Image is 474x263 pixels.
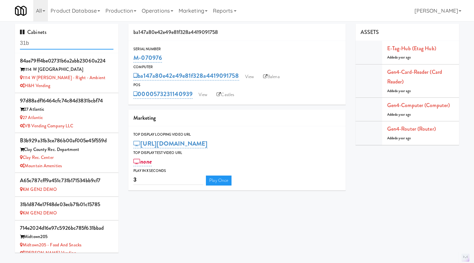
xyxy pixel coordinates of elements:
[387,88,411,93] span: Added
[387,112,411,117] span: Added
[15,197,118,220] li: 31b1d874e17f48de03ecb71b01c15785 KM GEN2 DEMO
[387,136,411,141] span: Added
[396,55,411,60] span: a year ago
[133,82,341,88] div: POS
[133,131,341,138] div: Top Display Looping Video Url
[15,173,118,197] li: a65c787cff9a451c731b171534bb9cf7 KM GEN2 DEMO
[20,28,47,36] span: Cabinets
[20,250,76,256] a: [PERSON_NAME] Vending
[20,233,113,241] div: Midtown205
[20,105,113,114] div: 27 Atlantic
[387,125,436,133] a: Gen4-router (Router)
[20,123,73,129] a: VB Vending Company LLC
[20,56,113,66] div: 84ae79ff4be02731b6a2abb23060a224
[15,220,118,260] li: 714e2024d16e97c5926bc785f631bbadMidtown205 Midtown205 - Food and Snacks[PERSON_NAME] Vending
[20,223,113,233] div: 714e2024d16e97c5926bc785f631bbad
[387,45,436,52] a: E-tag-hub (Etag Hub)
[20,176,113,186] div: a65c787cff9a451c731b171534bb9cf7
[20,154,54,161] a: Clay Rec. Center
[133,168,341,174] div: Play in X seconds
[133,89,193,99] a: 0000573231140939
[133,139,208,148] a: [URL][DOMAIN_NAME]
[387,101,450,109] a: Gen4-computer (Computer)
[15,93,118,133] li: 97d88adf16464cfc74c84d3831bcbf7427 Atlantic 27 AtlanticVB Vending Company LLC
[213,90,237,100] a: Castles
[15,133,118,173] li: b3b929a31b3ce786b00af005e45f559dClay County Rec. Department Clay Rec. CenterMountain Amenities
[133,46,341,53] div: Serial Number
[20,96,113,106] div: 97d88adf16464cfc74c84d3831bcbf74
[20,74,105,81] a: 1114 W [PERSON_NAME] - Right - Ambient
[133,53,162,63] a: M-070976
[20,163,62,169] a: Mountain Amenities
[133,64,341,70] div: Computer
[260,72,283,82] a: Balena
[20,66,113,74] div: 1114 W [GEOGRAPHIC_DATA]
[20,186,57,193] a: KM GEN2 DEMO
[387,68,442,86] a: Gen4-card-reader (Card Reader)
[361,28,379,36] span: ASSETS
[133,114,156,122] span: Marketing
[396,136,411,141] span: a year ago
[20,82,50,89] a: H&H Vending
[20,114,43,121] a: 27 Atlantic
[396,112,411,117] span: a year ago
[242,72,257,82] a: View
[133,150,341,156] div: Top Display Test Video Url
[20,146,113,154] div: Clay County Rec. Department
[15,5,27,17] img: Micromart
[15,53,118,93] li: 84ae79ff4be02731b6a2abb23060a2241114 W [GEOGRAPHIC_DATA] 1114 W [PERSON_NAME] - Right - AmbientH&...
[195,90,211,100] a: View
[133,71,239,80] a: ba147a80e42e49e81f328a4419091758
[133,157,152,166] a: none
[20,199,113,209] div: 31b1d874e17f48de03ecb71b01c15785
[206,176,232,186] a: Play Once
[387,55,411,60] span: Added
[20,37,113,50] input: Search cabinets
[128,24,346,41] div: ba147a80e42e49e81f328a4419091758
[396,88,411,93] span: a year ago
[20,210,57,216] a: KM GEN2 DEMO
[20,242,81,248] a: Midtown205 - Food and Snacks
[20,136,113,146] div: b3b929a31b3ce786b00af005e45f559d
